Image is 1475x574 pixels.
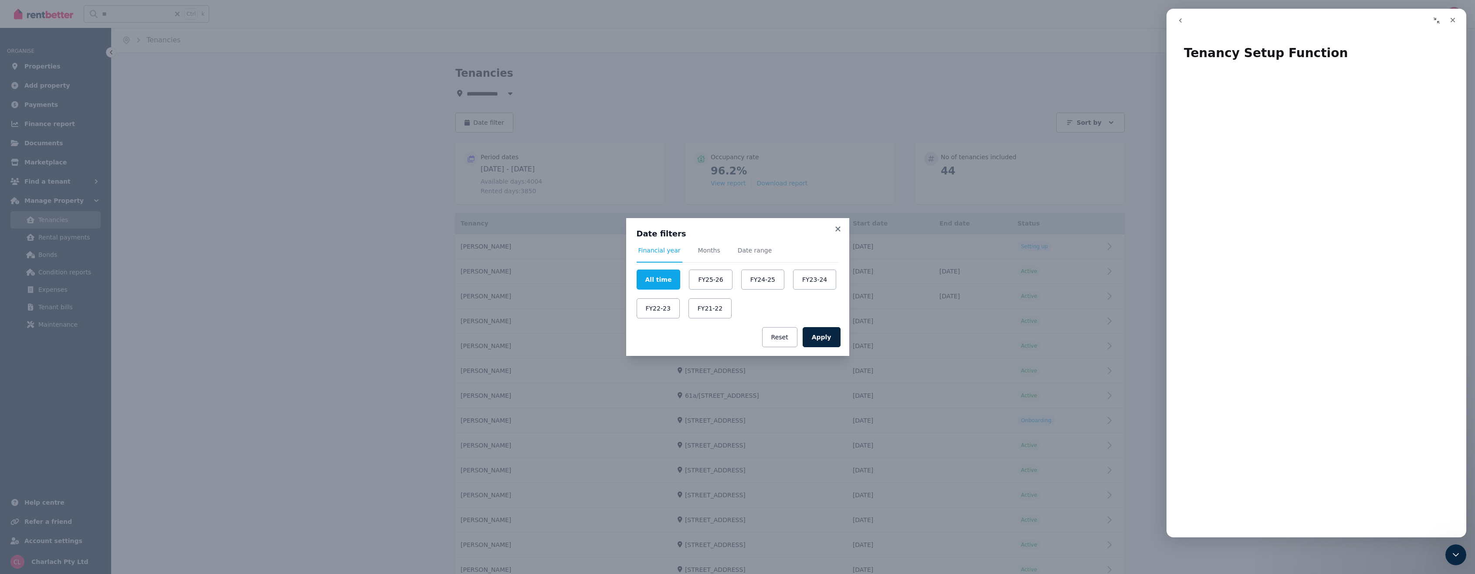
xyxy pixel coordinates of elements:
iframe: Intercom live chat [1445,544,1466,565]
button: Apply [803,327,841,347]
button: FY22-23 [637,298,680,318]
h3: Date filters [637,229,839,239]
button: FY21-22 [688,298,732,318]
span: Months [698,246,720,255]
button: FY24-25 [741,270,784,290]
button: Reset [762,327,797,347]
nav: Tabs [637,246,839,263]
span: Financial year [638,246,681,255]
button: FY23-24 [793,270,836,290]
button: All time [637,270,681,290]
iframe: Intercom live chat [1166,9,1466,537]
button: FY25-26 [689,270,732,290]
span: Date range [738,246,772,255]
